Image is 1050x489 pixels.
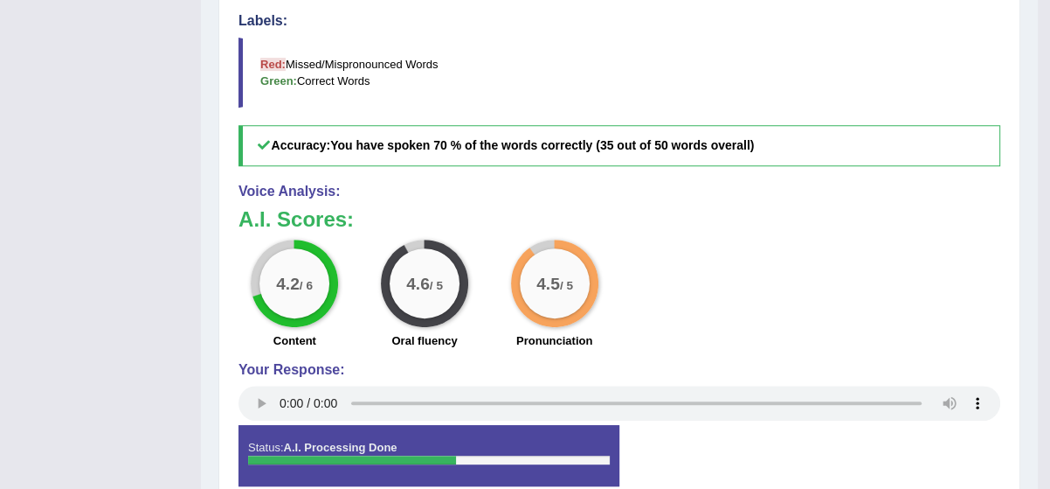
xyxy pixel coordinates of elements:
h4: Labels: [238,13,1000,29]
small: / 5 [559,279,572,292]
label: Content [273,332,316,349]
blockquote: Missed/Mispronounced Words Correct Words [238,38,1000,108]
strong: A.I. Processing Done [283,441,397,454]
b: Green: [260,74,297,87]
label: Pronunciation [516,332,592,349]
small: / 6 [300,279,313,292]
label: Oral fluency [391,332,457,349]
b: You have spoken 70 % of the words correctly (35 out of 50 words overall) [330,138,754,152]
b: A.I. Scores: [238,207,354,231]
b: Red: [260,58,286,71]
big: 4.6 [406,274,430,293]
big: 4.5 [536,274,560,293]
big: 4.2 [276,274,300,293]
h5: Accuracy: [238,125,1000,166]
h4: Voice Analysis: [238,184,1000,199]
div: Status: [238,425,619,486]
small: / 5 [430,279,443,292]
h4: Your Response: [238,362,1000,378]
